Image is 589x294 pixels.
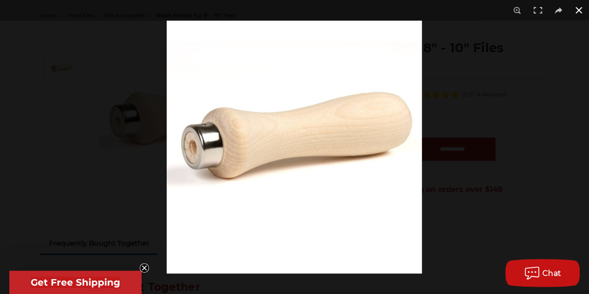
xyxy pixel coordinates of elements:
img: File_Handle__43438.1570197401.jpg [167,21,422,273]
button: Chat [505,259,580,287]
span: Get Free Shipping [31,277,120,288]
span: Chat [542,269,562,278]
div: Get Free ShippingClose teaser [9,271,142,294]
button: Close teaser [140,263,149,273]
